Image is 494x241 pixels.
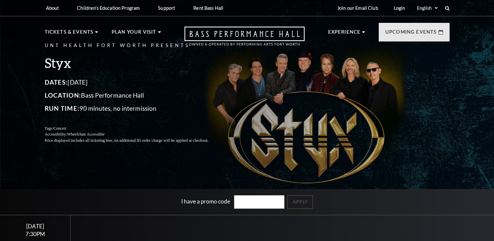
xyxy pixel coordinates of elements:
h3: Styx [45,55,224,71]
p: Rent Bass Hall [193,5,223,11]
span: An additional $5 order charge will be applied at checkout. [113,138,208,143]
p: Accessibility: [45,131,224,137]
p: Support [158,5,175,11]
p: 90 minutes, no intermission [45,103,224,114]
select: Select: [416,5,439,11]
p: Bass Performance Hall [45,90,224,101]
label: I have a promo code [181,198,230,204]
span: Concert [53,126,66,131]
p: Tags: [45,125,224,132]
span: Wheelchair Accessible [67,132,104,137]
p: About [46,5,59,11]
p: Price displayed includes all ticketing fees. [45,137,224,144]
span: Run Time: [45,104,80,112]
div: 7:30PM [8,231,63,237]
p: Plan Your Visit [112,28,156,40]
p: Children's Education Program [77,5,140,11]
p: Upcoming Events [385,28,437,40]
p: Tickets & Events [45,28,94,40]
p: Experience [328,28,361,40]
p: [DATE] [45,77,224,88]
span: Dates: [45,78,68,86]
div: [DATE] [8,223,63,230]
span: Location: [45,91,81,99]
